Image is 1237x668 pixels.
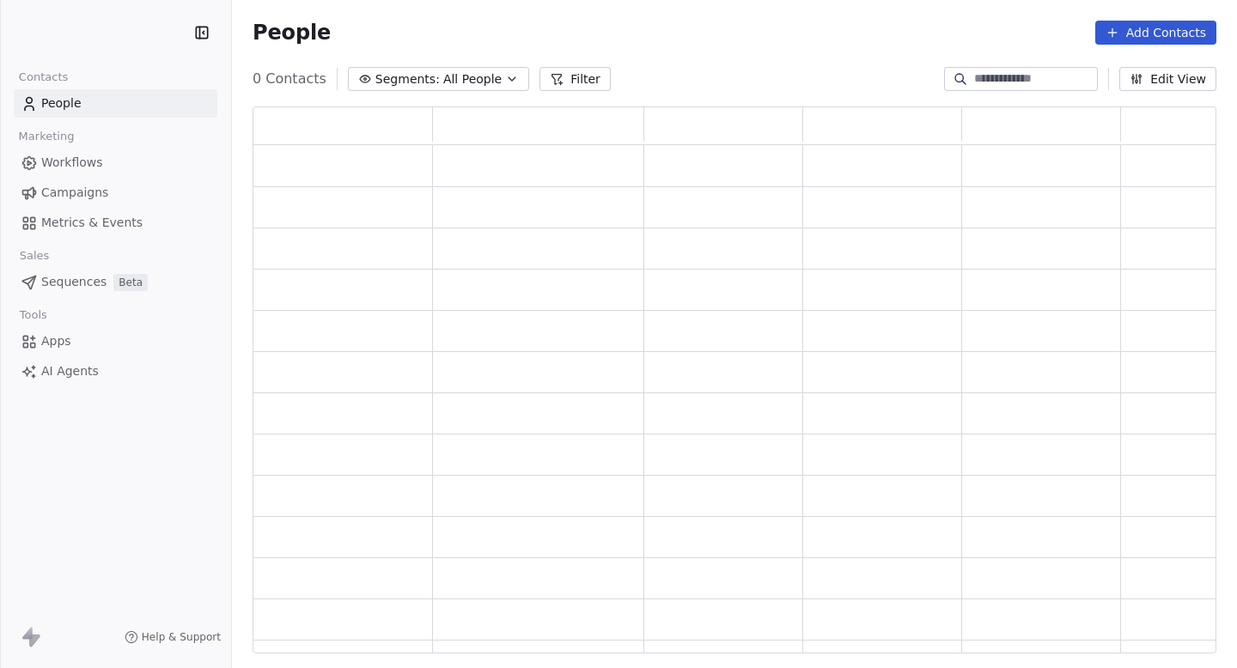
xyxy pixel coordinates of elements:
[14,357,217,386] a: AI Agents
[41,94,82,112] span: People
[113,274,148,291] span: Beta
[41,362,99,380] span: AI Agents
[41,273,107,291] span: Sequences
[14,268,217,296] a: SequencesBeta
[14,89,217,118] a: People
[539,67,611,91] button: Filter
[11,64,76,90] span: Contacts
[253,20,331,46] span: People
[14,149,217,177] a: Workflows
[14,327,217,355] a: Apps
[41,184,108,202] span: Campaigns
[12,302,54,328] span: Tools
[443,70,502,88] span: All People
[253,69,326,89] span: 0 Contacts
[11,124,82,149] span: Marketing
[41,332,71,350] span: Apps
[1119,67,1216,91] button: Edit View
[375,70,440,88] span: Segments:
[41,154,103,172] span: Workflows
[41,214,143,232] span: Metrics & Events
[14,179,217,207] a: Campaigns
[1095,21,1216,45] button: Add Contacts
[14,209,217,237] a: Metrics & Events
[125,630,221,644] a: Help & Support
[12,243,57,269] span: Sales
[142,630,221,644] span: Help & Support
